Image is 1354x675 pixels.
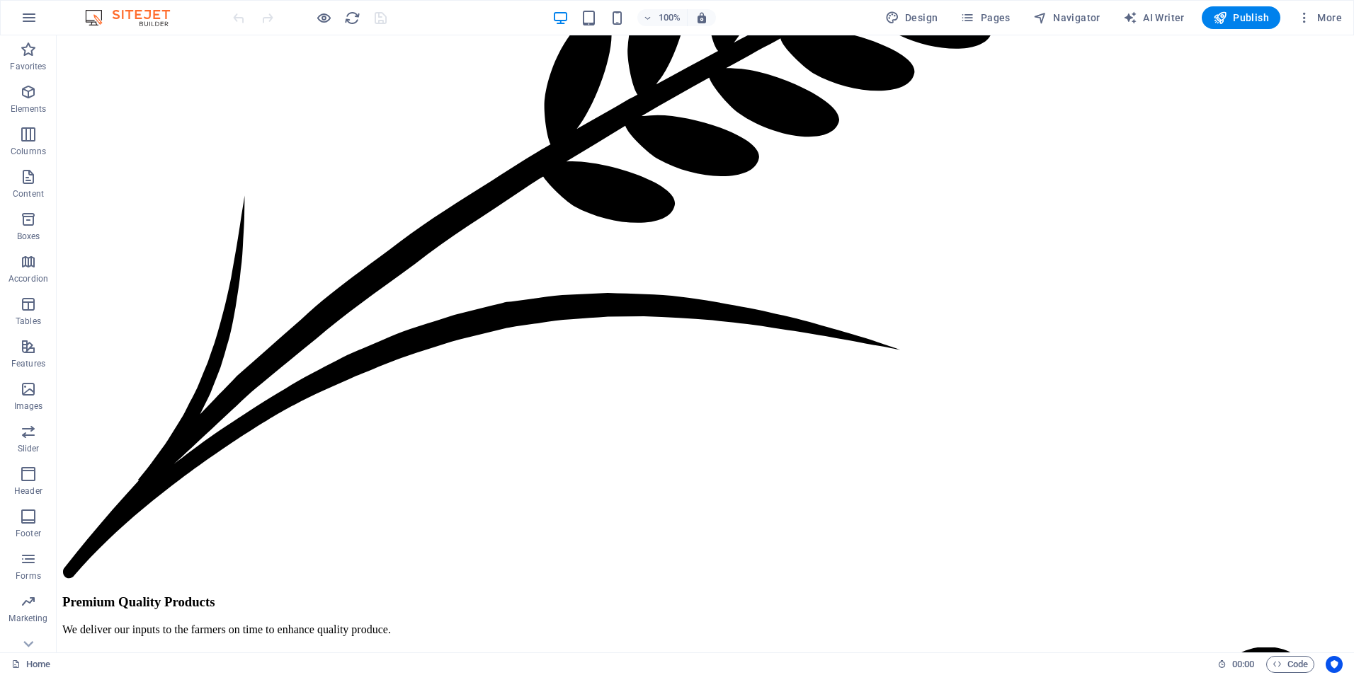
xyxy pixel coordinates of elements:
[13,188,44,200] p: Content
[18,443,40,454] p: Slider
[344,10,360,26] i: Reload page
[16,528,41,539] p: Footer
[11,103,47,115] p: Elements
[10,61,46,72] p: Favorites
[1242,659,1244,669] span: :
[11,358,45,369] p: Features
[14,400,43,412] p: Images
[1266,656,1314,673] button: Code
[8,273,48,284] p: Accordion
[343,9,360,26] button: reload
[1033,11,1100,25] span: Navigator
[695,11,708,24] i: On resize automatically adjust zoom level to fit chosen device.
[11,146,46,157] p: Columns
[880,6,944,29] button: Design
[81,9,188,26] img: Editor Logo
[17,231,40,242] p: Boxes
[1213,11,1269,25] span: Publish
[1123,11,1185,25] span: AI Writer
[659,9,681,26] h6: 100%
[1202,6,1280,29] button: Publish
[1232,656,1254,673] span: 00 00
[14,485,42,497] p: Header
[8,613,47,624] p: Marketing
[1273,656,1308,673] span: Code
[1292,6,1348,29] button: More
[1028,6,1106,29] button: Navigator
[885,11,938,25] span: Design
[960,11,1010,25] span: Pages
[1326,656,1343,673] button: Usercentrics
[1297,11,1342,25] span: More
[1217,656,1255,673] h6: Session time
[16,570,41,582] p: Forms
[11,656,50,673] a: Click to cancel selection. Double-click to open Pages
[16,316,41,327] p: Tables
[1117,6,1190,29] button: AI Writer
[880,6,944,29] div: Design (Ctrl+Alt+Y)
[955,6,1015,29] button: Pages
[637,9,688,26] button: 100%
